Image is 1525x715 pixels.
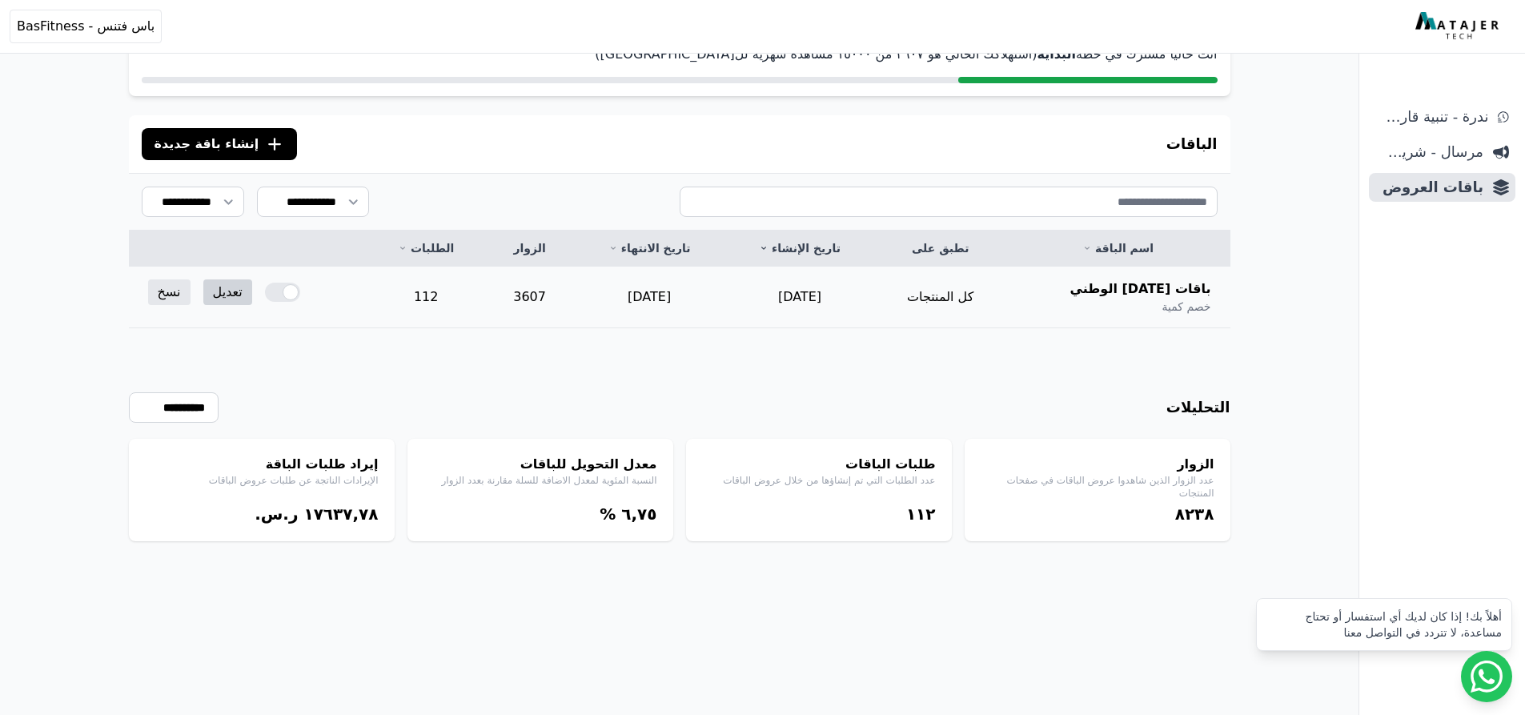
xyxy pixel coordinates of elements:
button: باس فتنس - BasFitness [10,10,162,43]
span: باقات [DATE] الوطني [1070,279,1211,299]
p: عدد الزوار الذين شاهدوا عروض الباقات في صفحات المنتجات [981,474,1214,500]
td: [DATE] [724,267,874,328]
p: عدد الطلبات التي تم إنشاؤها من خلال عروض الباقات [702,474,936,487]
span: باقات العروض [1375,176,1483,199]
a: الطلبات [386,240,466,256]
h4: الزوار [981,455,1214,474]
td: 3607 [485,267,574,328]
td: 112 [367,267,485,328]
img: MatajerTech Logo [1415,12,1503,41]
p: النسبة المئوية لمعدل الاضافة للسلة مقارنة بعدد الزوار [423,474,657,487]
div: ١١٢ [702,503,936,525]
button: إنشاء باقة جديدة [142,128,298,160]
a: تاريخ الإنشاء [744,240,855,256]
p: أنت حاليا مشترك في خطة (استهلاكك الحالي هو ۳٦۰٧ من ١٥۰۰۰ مشاهدة شهرية لل[GEOGRAPHIC_DATA]) [142,45,1218,64]
span: خصم كمية [1162,299,1210,315]
bdi: ١٧٦۳٧,٧٨ [303,504,378,524]
a: تاريخ الانتهاء [593,240,705,256]
span: مرسال - شريط دعاية [1375,141,1483,163]
th: الزوار [485,231,574,267]
h3: الباقات [1166,133,1218,155]
div: ٨٢۳٨ [981,503,1214,525]
th: تطبق على [875,231,1006,267]
p: الإيرادات الناتجة عن طلبات عروض الباقات [145,474,379,487]
span: % [600,504,616,524]
h3: التحليلات [1166,396,1230,419]
td: [DATE] [574,267,724,328]
bdi: ٦,٧٥ [621,504,656,524]
span: إنشاء باقة جديدة [155,135,259,154]
div: أهلاً بك! إذا كان لديك أي استفسار أو تحتاج مساعدة، لا تتردد في التواصل معنا [1266,609,1502,641]
h4: طلبات الباقات [702,455,936,474]
span: ر.س. [255,504,298,524]
a: نسخ [148,279,191,305]
a: تعديل [203,279,252,305]
h4: معدل التحويل للباقات [423,455,657,474]
strong: البداية [1037,46,1075,62]
a: اسم الباقة [1025,240,1211,256]
h4: إيراد طلبات الباقة [145,455,379,474]
span: ندرة - تنبية قارب علي النفاذ [1375,106,1488,128]
td: كل المنتجات [875,267,1006,328]
span: باس فتنس - BasFitness [17,17,155,36]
